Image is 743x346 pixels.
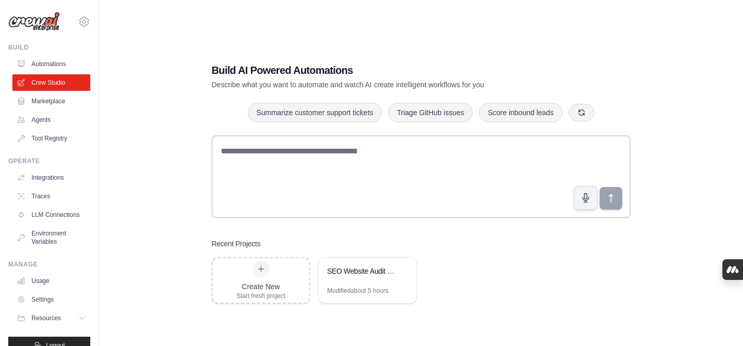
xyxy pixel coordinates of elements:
[12,291,90,308] a: Settings
[8,12,60,32] img: Logo
[12,93,90,109] a: Marketplace
[12,169,90,186] a: Integrations
[327,287,389,295] div: Modified about 5 hours
[236,292,285,300] div: Start fresh project
[12,207,90,223] a: LLM Connections
[12,56,90,72] a: Automations
[479,103,562,122] button: Score inbound leads
[574,186,597,210] button: Click to speak your automation idea
[8,157,90,165] div: Operate
[327,266,398,276] div: SEO Website Audit & Optimization Tool
[12,188,90,205] a: Traces
[569,104,594,121] button: Get new suggestions
[248,103,382,122] button: Summarize customer support tickets
[212,239,261,249] h3: Recent Projects
[12,112,90,128] a: Agents
[12,130,90,147] a: Tool Registry
[236,281,285,292] div: Create New
[12,273,90,289] a: Usage
[12,225,90,250] a: Environment Variables
[12,310,90,326] button: Resources
[8,43,90,52] div: Build
[8,260,90,269] div: Manage
[12,74,90,91] a: Crew Studio
[388,103,473,122] button: Triage GitHub issues
[31,314,61,322] span: Resources
[212,80,558,90] p: Describe what you want to automate and watch AI create intelligent workflows for you
[212,63,558,77] h1: Build AI Powered Automations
